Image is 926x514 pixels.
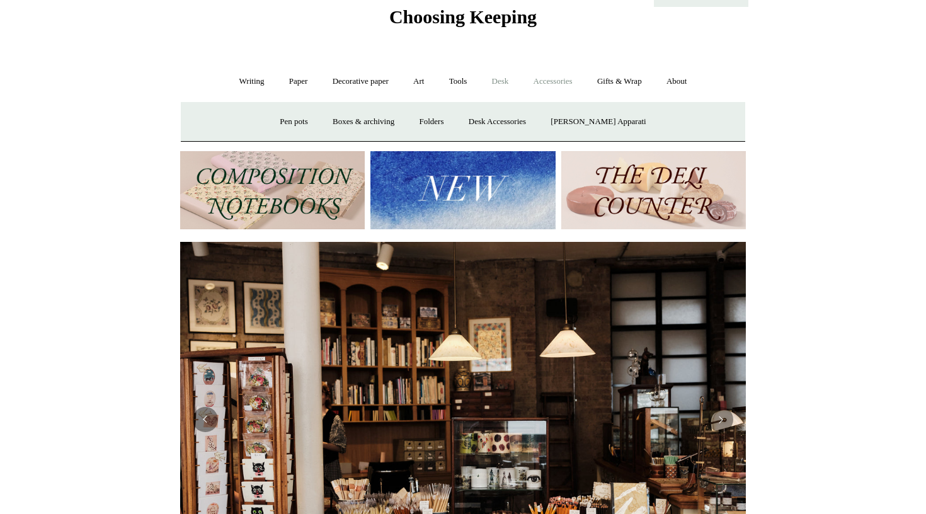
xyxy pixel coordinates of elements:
a: [PERSON_NAME] Apparati [539,105,657,139]
a: Folders [408,105,455,139]
a: Gifts & Wrap [586,65,653,98]
span: Choosing Keeping [389,6,537,27]
a: Writing [228,65,276,98]
img: New.jpg__PID:f73bdf93-380a-4a35-bcfe-7823039498e1 [370,151,555,230]
button: Previous [193,407,218,432]
button: Next [708,407,733,432]
a: Pen pots [268,105,319,139]
a: Tools [438,65,479,98]
a: Desk [481,65,520,98]
a: Decorative paper [321,65,400,98]
a: Boxes & archiving [321,105,406,139]
a: About [655,65,699,98]
a: Desk Accessories [457,105,537,139]
img: 202302 Composition ledgers.jpg__PID:69722ee6-fa44-49dd-a067-31375e5d54ec [180,151,365,230]
img: The Deli Counter [561,151,746,230]
a: Paper [278,65,319,98]
a: Choosing Keeping [389,16,537,25]
a: Accessories [522,65,584,98]
a: Art [402,65,435,98]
